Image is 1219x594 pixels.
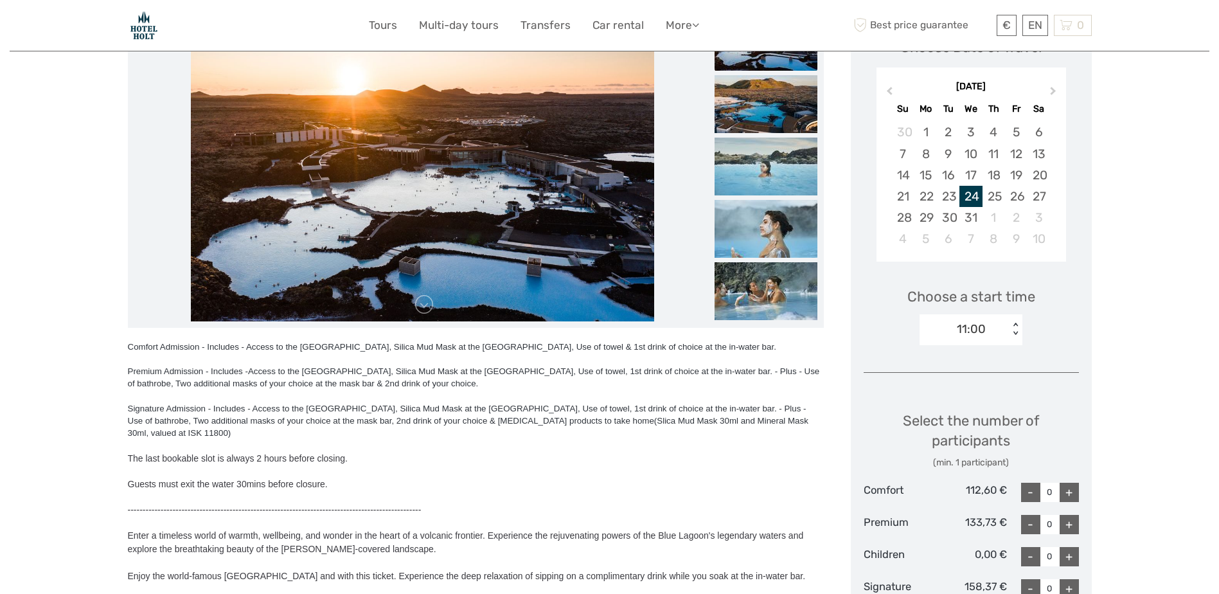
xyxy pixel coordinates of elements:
[959,143,982,165] div: Choose Wednesday, December 10th, 2025
[1005,122,1028,143] div: Choose Friday, December 5th, 2025
[892,207,914,228] div: Choose Sunday, December 28th, 2025
[1005,186,1028,207] div: Choose Friday, December 26th, 2025
[128,10,160,41] img: Hotel Holt
[878,84,898,104] button: Previous Month
[959,122,982,143] div: Choose Wednesday, December 3rd, 2025
[592,16,644,35] a: Car rental
[1044,84,1065,104] button: Next Month
[1028,207,1050,228] div: Choose Saturday, January 3rd, 2026
[914,228,937,249] div: Choose Monday, January 5th, 2026
[914,186,937,207] div: Choose Monday, December 22nd, 2025
[1028,122,1050,143] div: Choose Saturday, December 6th, 2025
[1021,515,1040,534] div: -
[892,186,914,207] div: Choose Sunday, December 21st, 2025
[128,404,808,438] span: Access to the [GEOGRAPHIC_DATA], Silica Mud Mask at the [GEOGRAPHIC_DATA], Use of towel, 1st drin...
[521,16,571,35] a: Transfers
[128,366,820,388] span: Access to the [GEOGRAPHIC_DATA], Silica Mud Mask at the [GEOGRAPHIC_DATA], Use of towel, 1st drin...
[715,262,817,320] img: 21d7f8df7acd4e60bd67e37f14c46ae9_slider_thumbnail.jpg
[864,411,1079,469] div: Select the number of participants
[892,100,914,118] div: Su
[1028,100,1050,118] div: Sa
[937,143,959,165] div: Choose Tuesday, December 9th, 2025
[892,122,914,143] div: Choose Sunday, November 30th, 2025
[1060,515,1079,534] div: +
[864,547,936,566] div: Children
[128,365,824,390] div: Premium Admission - Includes -
[128,453,348,464] span: The last bookable slot is always 2 hours before closing.
[983,165,1005,186] div: Choose Thursday, December 18th, 2025
[907,287,1035,307] span: Choose a start time
[983,186,1005,207] div: Choose Thursday, December 25th, 2025
[935,547,1007,566] div: 0,00 €
[1005,228,1028,249] div: Choose Friday, January 9th, 2026
[959,186,982,207] div: Choose Wednesday, December 24th, 2025
[983,228,1005,249] div: Choose Thursday, January 8th, 2026
[128,516,824,554] span: Enter a timeless world of warmth, wellbeing, and wonder in the heart of a volcanic frontier. Expe...
[128,571,806,581] span: Enjoy the world-famous [GEOGRAPHIC_DATA] and with this ticket. Experience the deep relaxation of ...
[715,138,817,195] img: 3e0543b7ae9e4dbc80c3cebf98bdb071_slider_thumbnail.jpg
[959,165,982,186] div: Choose Wednesday, December 17th, 2025
[1028,228,1050,249] div: Choose Saturday, January 10th, 2026
[666,16,699,35] a: More
[880,122,1062,249] div: month 2025-12
[419,16,499,35] a: Multi-day tours
[937,165,959,186] div: Choose Tuesday, December 16th, 2025
[983,143,1005,165] div: Choose Thursday, December 11th, 2025
[914,100,937,118] div: Mo
[369,16,397,35] a: Tours
[864,456,1079,469] div: (min. 1 participant)
[892,143,914,165] div: Choose Sunday, December 7th, 2025
[128,505,422,515] span: --------------------------------------------------------------------------------------------------
[1060,483,1079,502] div: +
[1028,143,1050,165] div: Choose Saturday, December 13th, 2025
[914,122,937,143] div: Choose Monday, December 1st, 2025
[1021,547,1040,566] div: -
[715,200,817,258] img: cfea95f8b5674307828d1ba070f87441_slider_thumbnail.jpg
[876,80,1066,94] div: [DATE]
[128,341,824,353] div: Comfort Admission - Includes - Access to the [GEOGRAPHIC_DATA], Silica Mud Mask at the [GEOGRAPHI...
[983,207,1005,228] div: Choose Thursday, January 1st, 2026
[1005,207,1028,228] div: Choose Friday, January 2nd, 2026
[959,100,982,118] div: We
[864,483,936,502] div: Comfort
[1028,165,1050,186] div: Choose Saturday, December 20th, 2025
[959,207,982,228] div: Choose Wednesday, December 31st, 2025
[1005,143,1028,165] div: Choose Friday, December 12th, 2025
[1028,186,1050,207] div: Choose Saturday, December 27th, 2025
[1075,19,1086,32] span: 0
[914,165,937,186] div: Choose Monday, December 15th, 2025
[851,15,993,36] span: Best price guarantee
[957,321,986,337] div: 11:00
[935,483,1007,502] div: 112,60 €
[128,479,328,489] span: Guests must exit the water 30mins before closure.
[959,228,982,249] div: Choose Wednesday, January 7th, 2026
[937,122,959,143] div: Choose Tuesday, December 2nd, 2025
[1060,547,1079,566] div: +
[937,100,959,118] div: Tu
[983,100,1005,118] div: Th
[937,186,959,207] div: Choose Tuesday, December 23rd, 2025
[892,165,914,186] div: Choose Sunday, December 14th, 2025
[935,515,1007,534] div: 133,73 €
[937,228,959,249] div: Choose Tuesday, January 6th, 2026
[128,404,251,413] span: Signature Admission - Includes -
[715,75,817,133] img: f216d22835d84a2e8f6058e6c88ba296_slider_thumbnail.jpg
[1005,165,1028,186] div: Choose Friday, December 19th, 2025
[1021,483,1040,502] div: -
[914,143,937,165] div: Choose Monday, December 8th, 2025
[1002,19,1011,32] span: €
[983,122,1005,143] div: Choose Thursday, December 4th, 2025
[1005,100,1028,118] div: Fr
[864,515,936,534] div: Premium
[1022,15,1048,36] div: EN
[937,207,959,228] div: Choose Tuesday, December 30th, 2025
[191,13,654,321] img: d9bf8667d031459cbd5a0f097f6a92b7_main_slider.jpg
[1010,323,1021,336] div: < >
[914,207,937,228] div: Choose Monday, December 29th, 2025
[892,228,914,249] div: Choose Sunday, January 4th, 2026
